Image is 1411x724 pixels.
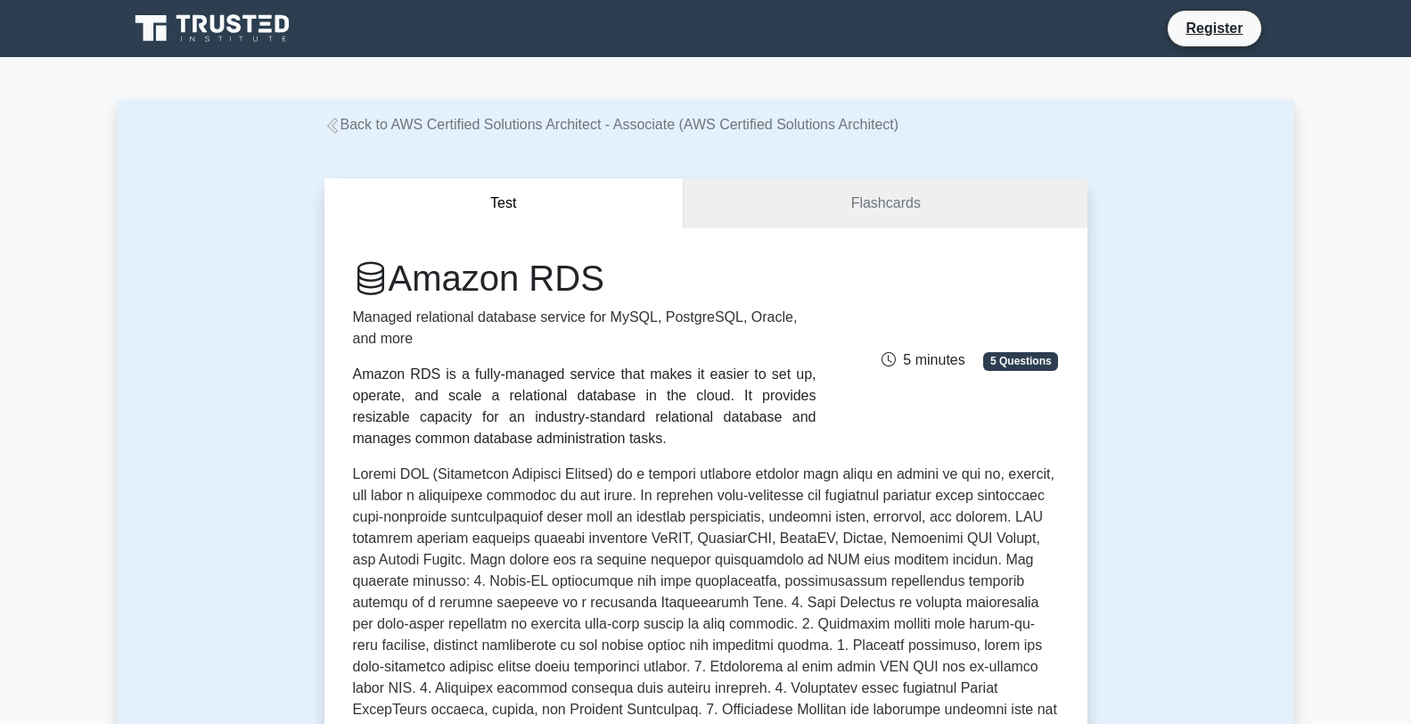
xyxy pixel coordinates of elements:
button: Test [324,178,685,229]
span: 5 minutes [882,352,964,367]
span: 5 Questions [983,352,1058,370]
div: Amazon RDS is a fully-managed service that makes it easier to set up, operate, and scale a relati... [353,364,816,449]
a: Register [1175,17,1253,39]
a: Flashcards [684,178,1087,229]
h1: Amazon RDS [353,257,816,300]
p: Managed relational database service for MySQL, PostgreSQL, Oracle, and more [353,307,816,350]
a: Back to AWS Certified Solutions Architect - Associate (AWS Certified Solutions Architect) [324,117,899,132]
